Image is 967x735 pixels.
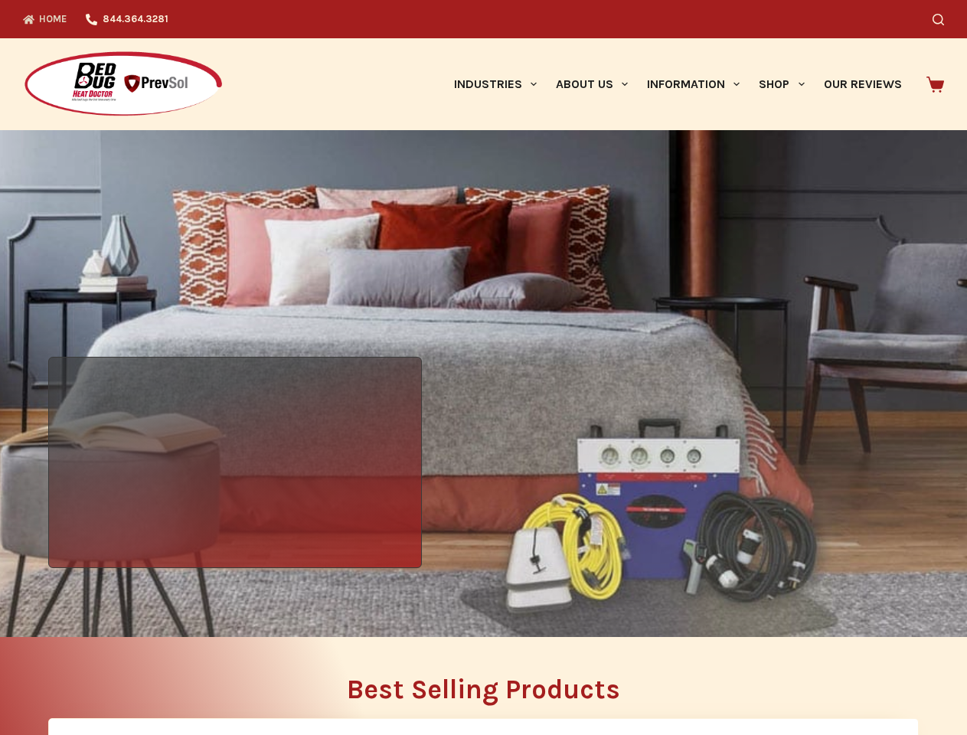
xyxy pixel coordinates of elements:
[814,38,911,130] a: Our Reviews
[546,38,637,130] a: About Us
[444,38,911,130] nav: Primary
[23,51,224,119] img: Prevsol/Bed Bug Heat Doctor
[48,676,919,703] h2: Best Selling Products
[638,38,750,130] a: Information
[933,14,944,25] button: Search
[750,38,814,130] a: Shop
[444,38,546,130] a: Industries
